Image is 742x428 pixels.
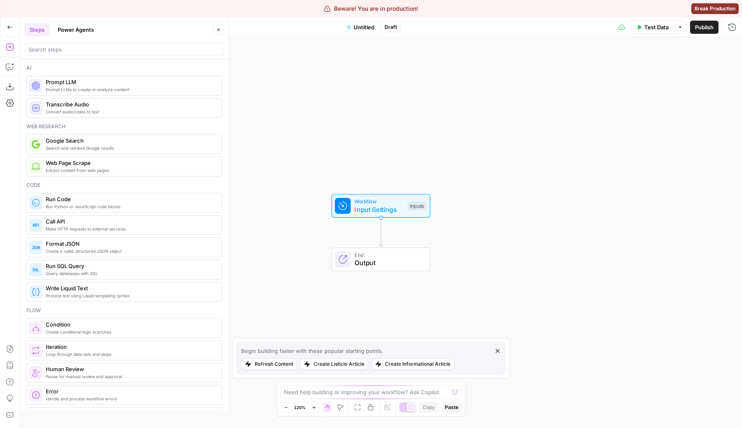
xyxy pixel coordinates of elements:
[304,247,458,271] div: EndOutput
[644,23,669,31] span: Test Data
[355,198,404,205] span: Workflow
[46,270,215,277] span: Query databases with SQL
[294,404,305,411] span: 120%
[695,5,735,12] span: Break Production
[46,145,215,151] span: Search and retrieve Google results
[53,23,99,36] button: Power Agents
[445,404,458,411] span: Paste
[46,136,215,145] span: Google Search
[46,159,215,167] span: Web Page Scrape
[46,108,215,115] span: Convert audio/video to text
[355,205,404,214] span: Input Settings
[46,217,215,226] span: Call API
[423,404,435,411] span: Copy
[695,23,714,31] span: Publish
[46,248,215,254] span: Create a valid, structured JSON object
[46,262,215,270] span: Run SQL Query
[46,329,215,335] span: Create conditional logic branches
[354,23,374,31] span: Untitled
[379,218,382,247] g: Edge from start to end
[46,343,215,351] span: Iteration
[355,251,422,259] span: End
[46,284,215,292] span: Write Liquid Text
[385,360,451,368] div: Create Informational Article
[691,3,739,14] button: Break Production
[341,21,379,34] button: Untitled
[46,351,215,357] span: Loop through data sets and steps
[26,123,222,130] div: Web research
[46,395,215,402] span: Handle and process workflow errors
[241,347,383,355] div: Begin building faster with these popular starting points.
[46,78,215,86] span: Prompt LLM
[46,320,215,329] span: Condition
[46,387,215,395] span: Error
[314,360,364,368] div: Create Listicle Article
[46,292,215,299] span: Process text using Liquid templating syntax
[46,226,215,232] span: Make HTTP requests to external services
[46,100,215,108] span: Transcribe Audio
[304,194,458,218] div: WorkflowInput SettingsInputs
[255,360,293,368] div: Refresh Content
[355,258,422,268] span: Output
[25,23,49,36] button: Steps
[46,203,215,210] span: Run Python or JavaScript code blocks
[26,64,222,72] div: Ai
[46,373,215,380] span: Pause for manual review and approval
[46,365,215,373] span: Human Review
[690,21,719,34] button: Publish
[28,45,220,54] input: Search steps
[324,5,418,13] div: Beware! You are in production!
[46,195,215,203] span: Run Code
[419,402,438,413] button: Copy
[46,86,215,93] span: Prompt LLMs to create or analyze content
[26,307,222,314] div: Flow
[632,21,674,34] button: Test Data
[46,240,215,248] span: Format JSON
[26,181,222,189] div: Code
[46,167,215,174] span: Extract content from web pages
[408,201,426,210] div: Inputs
[385,24,397,31] span: Draft
[441,402,462,413] button: Paste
